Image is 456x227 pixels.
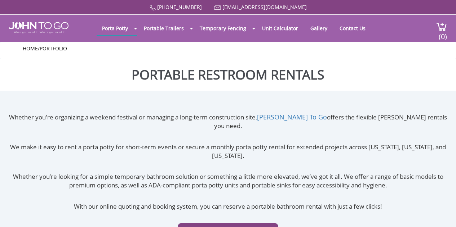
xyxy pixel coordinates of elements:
[40,45,67,52] a: Portfolio
[5,143,452,160] p: We make it easy to rent a porta potty for short-term events or secure a monthly porta potty renta...
[194,21,252,35] a: Temporary Fencing
[5,202,452,211] p: With our online quoting and booking system, you can reserve a portable bathroom rental with just ...
[150,5,156,11] img: Call
[305,21,333,35] a: Gallery
[23,45,38,52] a: Home
[222,4,307,10] a: [EMAIL_ADDRESS][DOMAIN_NAME]
[157,4,202,10] a: [PHONE_NUMBER]
[334,21,371,35] a: Contact Us
[138,21,189,35] a: Portable Trailers
[257,21,304,35] a: Unit Calculator
[438,26,447,41] span: (0)
[214,5,221,10] img: Mail
[9,22,68,33] img: JOHN to go
[436,22,447,32] img: cart a
[257,113,327,121] a: [PERSON_NAME] To Go
[427,198,456,227] button: Live Chat
[5,172,452,190] p: Whether you’re looking for a simple temporary bathroom solution or something a little more elevat...
[23,45,434,52] ul: /
[97,21,133,35] a: Porta Potty
[5,113,452,131] p: Whether you're organizing a weekend festival or managing a long-term construction site, offers th...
